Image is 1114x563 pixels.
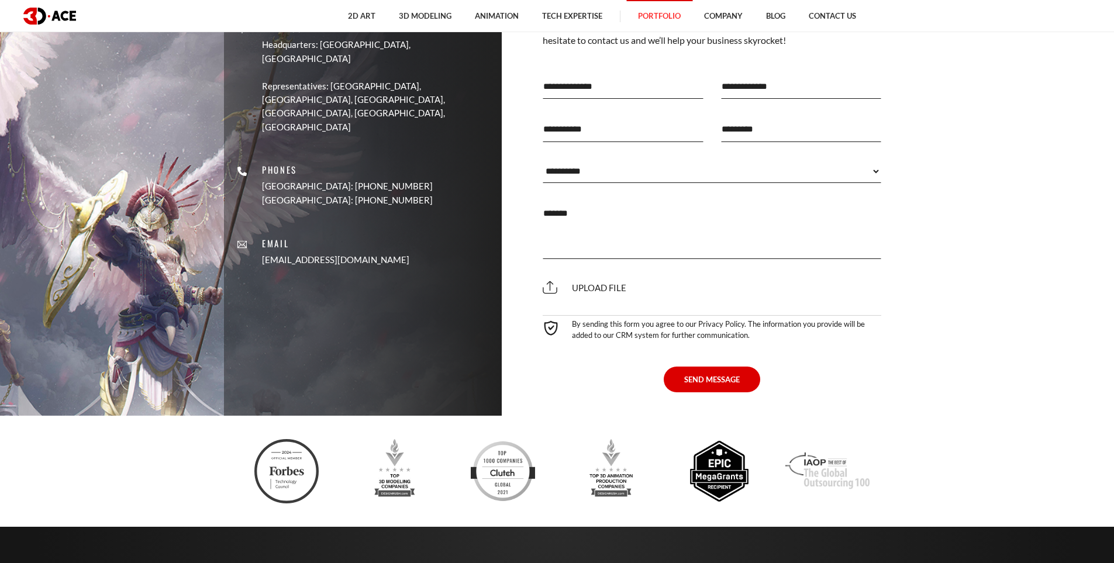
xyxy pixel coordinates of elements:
[262,180,433,194] p: [GEOGRAPHIC_DATA]: [PHONE_NUMBER]
[687,439,751,503] img: Epic megagrants recipient
[262,163,433,177] p: Phones
[543,315,882,340] div: By sending this form you agree to our Privacy Policy. The information you provide will be added t...
[262,237,409,250] p: Email
[262,39,493,134] a: Headquarters: [GEOGRAPHIC_DATA], [GEOGRAPHIC_DATA] Representatives: [GEOGRAPHIC_DATA], [GEOGRAPHI...
[262,39,493,66] p: Headquarters: [GEOGRAPHIC_DATA], [GEOGRAPHIC_DATA]
[254,439,319,503] img: Ftc badge 3d ace 2024
[543,282,626,293] span: Upload file
[23,8,76,25] img: logo dark
[262,194,433,207] p: [GEOGRAPHIC_DATA]: [PHONE_NUMBER]
[785,439,870,503] img: Iaop award
[579,439,643,503] img: Top 3d animation production companies designrush 2023
[262,80,493,134] p: Representatives: [GEOGRAPHIC_DATA], [GEOGRAPHIC_DATA], [GEOGRAPHIC_DATA], [GEOGRAPHIC_DATA], [GEO...
[664,367,760,392] button: SEND MESSAGE
[262,253,409,267] a: [EMAIL_ADDRESS][DOMAIN_NAME]
[471,439,535,503] img: Clutch top developers
[543,19,882,47] p: Our team is looking forward to discussing the scope of your future project. Don’t hesitate to con...
[363,439,427,503] img: Top 3d modeling companies designrush award 2023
